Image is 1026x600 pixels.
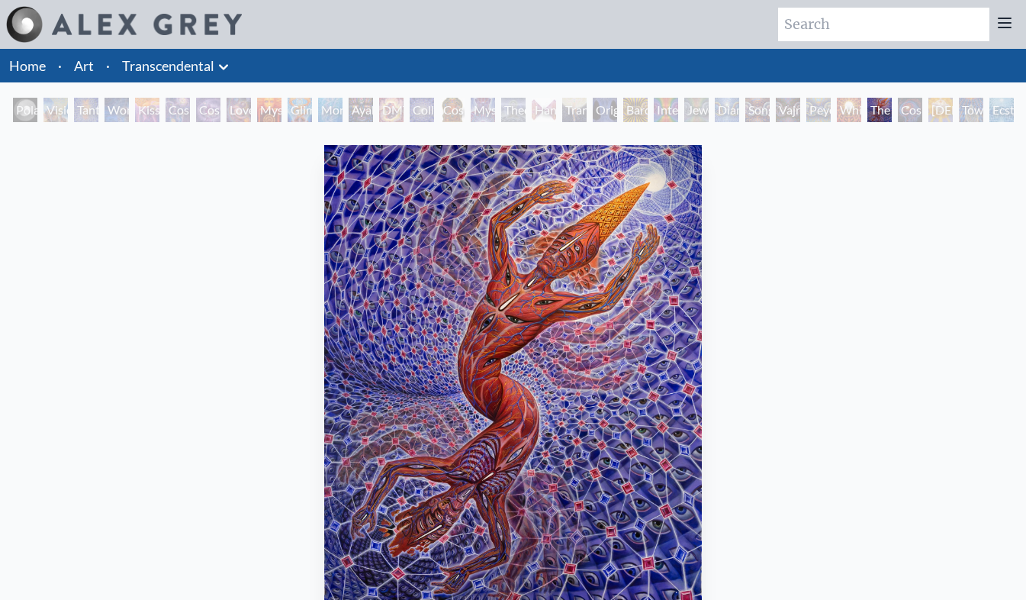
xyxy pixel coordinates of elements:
div: Mystic Eye [471,98,495,122]
a: Home [9,57,46,74]
div: Mysteriosa 2 [257,98,281,122]
div: Peyote Being [806,98,831,122]
div: Ayahuasca Visitation [349,98,373,122]
div: Cosmic Creativity [166,98,190,122]
div: DMT - The Spirit Molecule [379,98,404,122]
a: Art [74,55,94,76]
div: [DEMOGRAPHIC_DATA] [928,98,953,122]
div: Bardo Being [623,98,648,122]
div: Visionary Origin of Language [43,98,68,122]
div: Diamond Being [715,98,739,122]
div: Theologue [501,98,526,122]
div: Love is a Cosmic Force [227,98,251,122]
div: Transfiguration [562,98,587,122]
div: Tantra [74,98,98,122]
div: Interbeing [654,98,678,122]
div: Cosmic [DEMOGRAPHIC_DATA] [440,98,465,122]
li: · [52,49,68,82]
div: Cosmic Consciousness [898,98,922,122]
div: Jewel Being [684,98,709,122]
div: Ecstasy [989,98,1014,122]
input: Search [778,8,989,41]
a: Transcendental [122,55,214,76]
div: Hands that See [532,98,556,122]
div: The Great Turn [867,98,892,122]
div: White Light [837,98,861,122]
div: Collective Vision [410,98,434,122]
div: Polar Unity Spiral [13,98,37,122]
div: Song of Vajra Being [745,98,770,122]
div: Cosmic Artist [196,98,220,122]
div: Wonder [105,98,129,122]
div: Kiss of the [MEDICAL_DATA] [135,98,159,122]
li: · [100,49,116,82]
div: Monochord [318,98,343,122]
div: Vajra Being [776,98,800,122]
div: Toward the One [959,98,983,122]
div: Original Face [593,98,617,122]
div: Glimpsing the Empyrean [288,98,312,122]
